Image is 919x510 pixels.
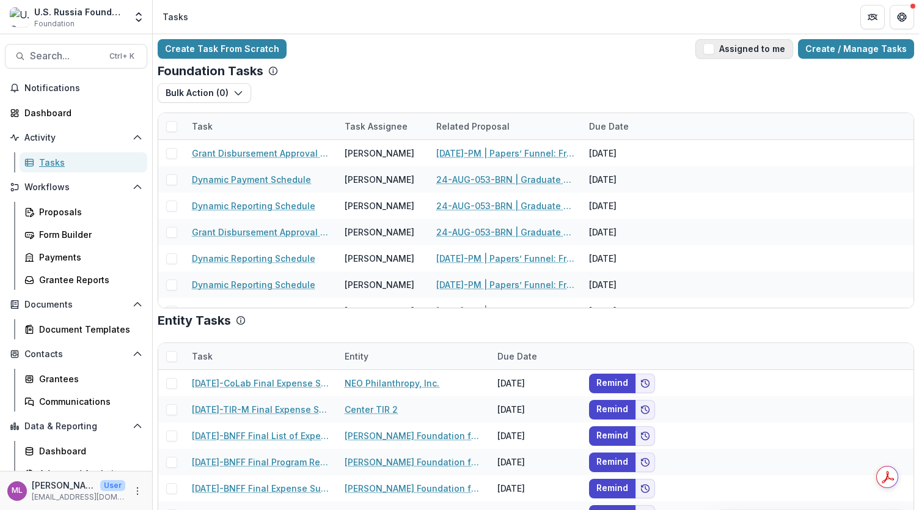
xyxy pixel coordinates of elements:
a: NEO Philanthropy, Inc. [345,377,439,390]
a: [PERSON_NAME] Foundation for Freedom gGmbH [345,456,483,468]
button: Search... [5,44,147,68]
a: Create / Manage Tasks [798,39,914,59]
div: Due Date [490,350,544,363]
div: Related Proposal [429,113,582,139]
div: Grantee Reports [39,273,137,286]
a: Document Templates [20,319,147,339]
div: Entity [337,343,490,369]
button: Remind [589,426,635,446]
div: [DATE] [490,449,582,475]
a: Dynamic Reporting Schedule [192,199,315,212]
div: [DATE] [490,423,582,449]
button: Open Data & Reporting [5,416,147,436]
a: 24-AUG-053-BRN | Graduate Research Cooperation Project 2.0 [436,226,574,238]
div: [DATE] [582,298,673,324]
div: Dashboard [24,106,137,119]
img: U.S. Russia Foundation [10,7,29,27]
div: [DATE] [490,475,582,501]
button: Add to friends [635,453,655,472]
a: Tasks [20,152,147,172]
button: Assigned to me [695,39,793,59]
button: Add to friends [635,374,655,393]
span: Contacts [24,349,128,360]
span: Documents [24,300,128,310]
button: Remind [589,400,635,419]
a: Create Task From Scratch [158,39,287,59]
div: [PERSON_NAME] [345,147,414,160]
p: User [100,480,125,491]
div: Entity [337,350,376,363]
span: Search... [30,50,102,62]
div: Task [185,120,220,133]
div: Due Date [490,343,582,369]
button: Open Documents [5,295,147,314]
div: Due Date [582,120,636,133]
div: Task [185,343,337,369]
div: Proposals [39,205,137,218]
div: Task [185,350,220,363]
a: Dynamic Reporting Schedule [192,252,315,265]
button: Bulk Action (0) [158,83,251,103]
button: Add to friends [635,426,655,446]
a: Proposals [20,202,147,222]
span: Notifications [24,83,142,94]
a: Advanced Analytics [20,464,147,484]
a: [DATE]-BNFF Final Program Report [192,456,330,468]
div: Task Assignee [337,113,429,139]
div: Maria Lvova [12,487,23,495]
a: [DATE]-PM | Papers’ Funnel: From the Emigrant Community Media to the Commercial Client Stream [436,252,574,265]
div: [DATE] [582,272,673,298]
button: Remind [589,374,635,393]
a: Grantee Reports [20,270,147,290]
div: Advanced Analytics [39,467,137,480]
button: Partners [860,5,885,29]
div: [PERSON_NAME] [345,278,414,291]
div: Ctrl + K [107,50,137,63]
div: Task [185,113,337,139]
a: Grant Disbursement Approval Form [192,147,330,160]
div: Tasks [163,10,188,23]
a: Grant Disbursement Approval Form [192,226,330,238]
a: Center TIR 2 [345,403,398,416]
a: [PERSON_NAME] Foundation for Freedom gGmbH [345,482,483,495]
p: Entity Tasks [158,313,231,328]
div: Grantees [39,372,137,385]
span: Activity [24,133,128,143]
div: Due Date [582,113,673,139]
span: Foundation [34,18,75,29]
div: Form Builder [39,228,137,241]
div: [PERSON_NAME] [345,252,414,265]
button: Open Contacts [5,344,147,364]
button: Open Workflows [5,177,147,197]
button: Add to friends [635,479,655,498]
a: Payments [20,247,147,267]
a: [DATE]-TIR-M Final Expense Summary [192,403,330,416]
div: [PERSON_NAME] [345,199,414,212]
div: [DATE] [582,219,673,245]
a: [DATE]-CoLab Final Expense Summary [192,377,330,390]
a: [DATE]-BNFF Final List of Expenses [192,429,330,442]
a: Dynamic Reporting Schedule [192,278,315,291]
p: [PERSON_NAME] [32,479,95,492]
a: [DATE]-BNFF Final Expense Summary [192,482,330,495]
div: Payments [39,251,137,264]
button: Add to friends [635,400,655,419]
div: [PERSON_NAME] [345,173,414,186]
a: [DATE]-PM | Papers’ Funnel: From the Emigrant Community Media to the Commercial Client Stream [436,305,574,317]
div: [DATE] [582,245,673,272]
div: Tasks [39,156,137,169]
a: Dashboard [5,103,147,123]
div: U.S. Russia Foundation [34,6,125,18]
div: [DATE] [490,396,582,423]
a: 24-AUG-053-BRN | Graduate Research Cooperation Project 2.0 [436,199,574,212]
a: 24-AUG-053-BRN | Graduate Research Cooperation Project 2.0 [436,173,574,186]
div: [PERSON_NAME] [345,305,414,317]
div: [DATE] [582,193,673,219]
div: [DATE] [490,370,582,396]
a: Communications [20,391,147,412]
a: [DATE]-PM | Papers’ Funnel: From the Emigrant Community Media to the Commercial Client Stream [436,278,574,291]
a: [PERSON_NAME] Foundation for Freedom gGmbH [345,429,483,442]
div: Related Proposal [429,120,517,133]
